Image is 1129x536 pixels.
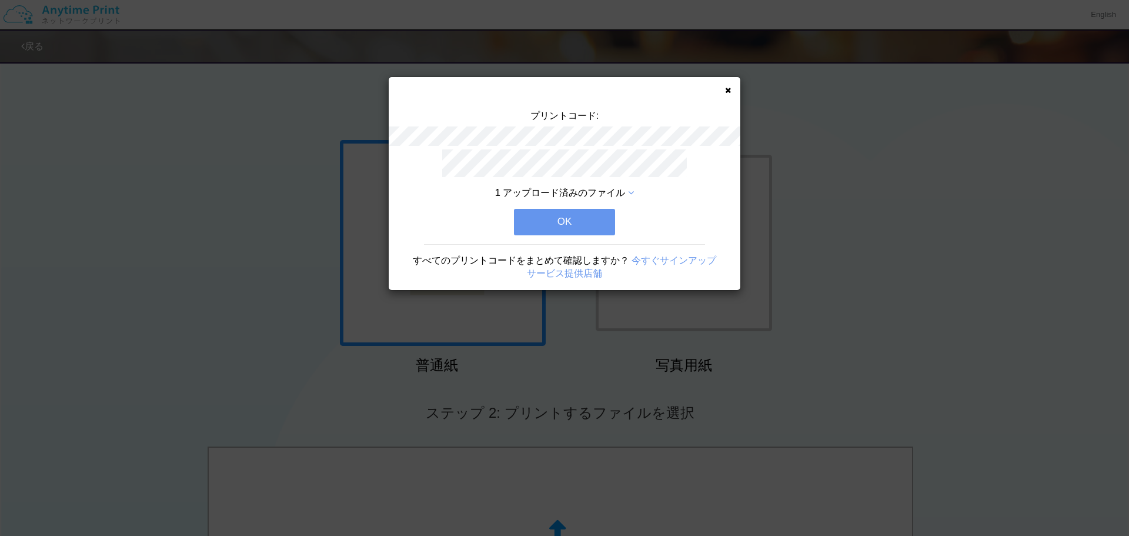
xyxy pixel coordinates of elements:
span: プリントコード: [530,111,599,121]
a: サービス提供店舗 [527,268,602,278]
button: OK [514,209,615,235]
span: 1 アップロード済みのファイル [495,188,625,198]
span: すべてのプリントコードをまとめて確認しますか？ [413,255,629,265]
a: 今すぐサインアップ [632,255,716,265]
